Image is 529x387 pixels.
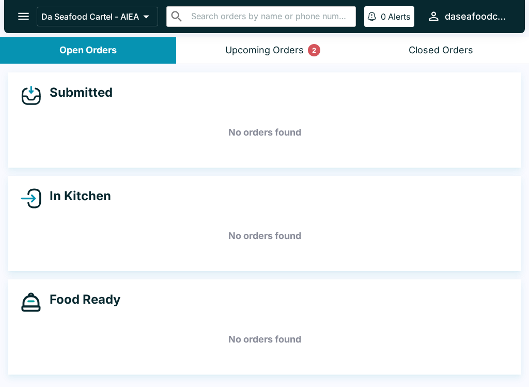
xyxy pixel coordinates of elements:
h4: Food Ready [41,292,120,307]
div: Open Orders [59,44,117,56]
div: daseafoodcartel [445,10,508,23]
h5: No orders found [21,217,508,255]
button: Da Seafood Cartel - AIEA [37,7,158,26]
h5: No orders found [21,321,508,358]
div: Upcoming Orders [225,44,304,56]
p: 0 [381,11,386,22]
div: Closed Orders [409,44,473,56]
p: Da Seafood Cartel - AIEA [41,11,139,22]
h4: Submitted [41,85,113,100]
h4: In Kitchen [41,188,111,204]
p: Alerts [388,11,410,22]
h5: No orders found [21,114,508,151]
p: 2 [312,45,316,55]
button: daseafoodcartel [423,5,512,27]
input: Search orders by name or phone number [188,9,351,24]
button: open drawer [10,3,37,29]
